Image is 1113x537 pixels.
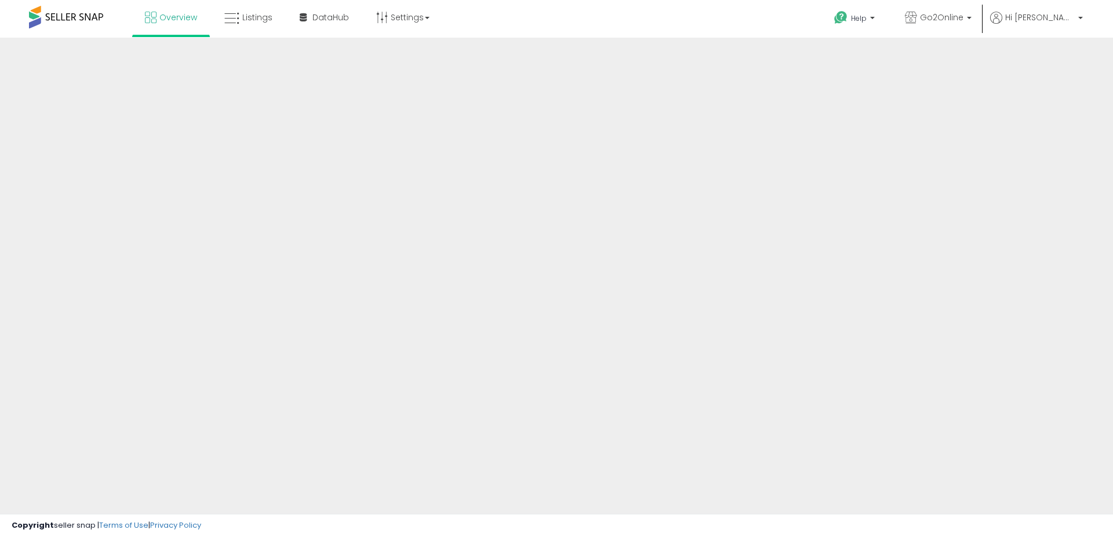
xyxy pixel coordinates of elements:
[990,12,1083,38] a: Hi [PERSON_NAME]
[920,12,963,23] span: Go2Online
[834,10,848,25] i: Get Help
[242,12,272,23] span: Listings
[1005,12,1075,23] span: Hi [PERSON_NAME]
[825,2,886,38] a: Help
[159,12,197,23] span: Overview
[312,12,349,23] span: DataHub
[851,13,867,23] span: Help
